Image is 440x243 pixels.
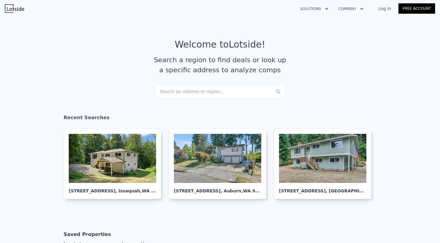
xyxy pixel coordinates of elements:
[155,85,285,98] div: Search an address or region...
[295,3,333,14] button: Solutions
[64,109,376,129] div: Recent Searches
[5,4,24,13] img: Lotside
[371,5,398,12] a: Log In
[241,188,267,193] span: , WA 98092
[279,183,366,194] div: [STREET_ADDRESS] , [GEOGRAPHIC_DATA]
[333,3,369,14] button: Company
[169,129,271,199] a: [STREET_ADDRESS], Auburn,WA 98092
[152,55,288,75] div: Search a region to find deals or look up a specific address to analyze comps
[64,129,166,199] a: [STREET_ADDRESS], Issaquah,WA 98027
[64,228,111,241] div: Saved Properties
[398,3,435,14] a: Free Account
[140,188,166,193] span: , WA 98027
[274,129,376,199] a: [STREET_ADDRESS], [GEOGRAPHIC_DATA]
[175,39,266,50] div: Welcome to Lotside !
[69,183,156,194] div: [STREET_ADDRESS] , Issaquah
[174,183,261,194] div: [STREET_ADDRESS] , Auburn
